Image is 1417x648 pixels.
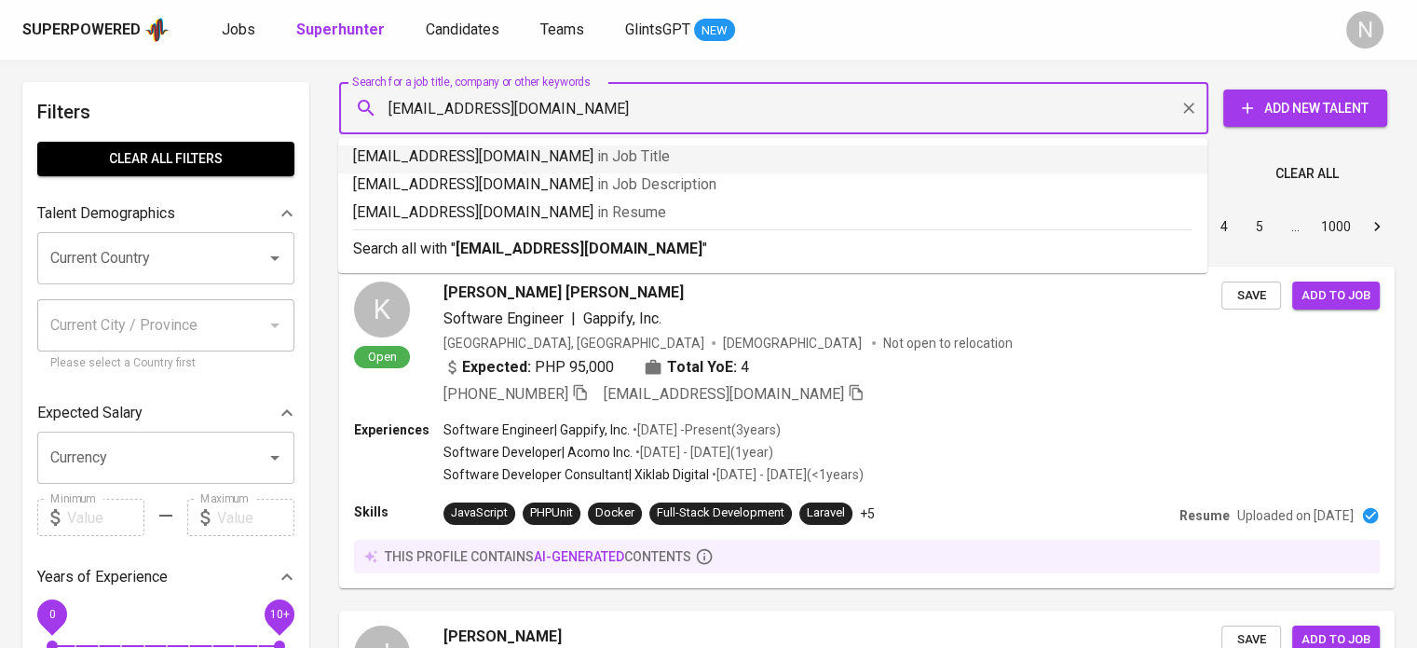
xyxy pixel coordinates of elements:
span: [PERSON_NAME] [443,626,562,648]
div: Years of Experience [37,558,294,596]
nav: pagination navigation [1065,212,1395,241]
p: Expected Salary [37,402,143,424]
p: Software Developer | Acomo Inc. [443,443,633,462]
span: Clear All filters [52,147,279,171]
button: Save [1221,282,1281,310]
p: [EMAIL_ADDRESS][DOMAIN_NAME] [353,173,1192,196]
b: Total YoE: [667,356,737,379]
a: Superpoweredapp logo [22,16,170,44]
button: Go to page 5 [1245,212,1274,241]
span: | [571,308,576,330]
p: Talent Demographics [37,202,175,225]
span: [EMAIL_ADDRESS][DOMAIN_NAME] [604,385,844,403]
p: Software Developer Consultant | Xiklab Digital [443,465,709,484]
div: PHP 95,000 [443,356,614,379]
p: • [DATE] - [DATE] ( 1 year ) [633,443,773,462]
button: Clear All filters [37,142,294,176]
p: Skills [354,503,443,521]
a: GlintsGPT NEW [625,19,735,42]
h6: Filters [37,97,294,127]
span: NEW [694,21,735,40]
div: K [354,282,410,338]
div: PHPUnit [530,504,573,522]
p: Please select a Country first [50,354,281,373]
a: Superhunter [296,19,388,42]
a: Candidates [426,19,503,42]
p: +5 [860,504,875,523]
input: Value [67,499,144,536]
p: Not open to relocation [883,334,1013,352]
div: Full-Stack Development [657,504,784,522]
button: Clear [1176,95,1202,121]
span: Clear All [1275,162,1339,186]
span: 10+ [269,608,289,621]
b: Expected: [462,356,531,379]
button: Go to page 1000 [1315,212,1356,241]
button: Go to next page [1362,212,1392,241]
div: Laravel [807,504,845,522]
div: N [1346,11,1383,48]
p: Experiences [354,421,443,439]
a: Jobs [222,19,259,42]
button: Open [262,245,288,271]
button: Add to job [1292,282,1380,310]
span: Add to job [1301,285,1370,307]
span: Gappify, Inc. [583,310,661,327]
button: Open [262,445,288,471]
a: KOpen[PERSON_NAME] [PERSON_NAME]Software Engineer|Gappify, Inc.[GEOGRAPHIC_DATA], [GEOGRAPHIC_DAT... [339,267,1395,588]
span: GlintsGPT [625,21,690,38]
button: Go to page 4 [1209,212,1239,241]
span: Software Engineer [443,310,564,327]
span: [PERSON_NAME] [PERSON_NAME] [443,282,684,304]
span: Add New Talent [1238,97,1372,120]
span: AI-generated [534,549,624,564]
p: Years of Experience [37,566,168,588]
input: Value [217,499,294,536]
p: Resume [1179,506,1230,525]
b: [EMAIL_ADDRESS][DOMAIN_NAME] [456,240,702,257]
span: Jobs [222,21,255,38]
p: • [DATE] - Present ( 3 years ) [630,421,781,439]
span: Open [361,349,404,365]
p: Software Engineer | Gappify, Inc. [443,421,630,439]
img: app logo [144,16,170,44]
span: 4 [741,356,749,379]
div: [GEOGRAPHIC_DATA], [GEOGRAPHIC_DATA] [443,334,704,352]
span: Candidates [426,21,499,38]
div: Superpowered [22,20,141,41]
div: JavaScript [451,504,508,522]
p: Search all with " " [353,238,1192,260]
span: 0 [48,608,55,621]
div: … [1280,217,1310,236]
div: Docker [595,504,634,522]
span: in Job Description [597,175,716,193]
span: in Resume [597,203,666,221]
button: Add New Talent [1223,90,1387,127]
button: Clear All [1268,157,1346,191]
p: [EMAIL_ADDRESS][DOMAIN_NAME] [353,201,1192,224]
span: [DEMOGRAPHIC_DATA] [723,334,865,352]
a: Teams [540,19,588,42]
p: this profile contains contents [385,547,691,566]
p: • [DATE] - [DATE] ( <1 years ) [709,465,864,484]
span: [PHONE_NUMBER] [443,385,568,403]
span: Save [1231,285,1272,307]
b: Superhunter [296,21,385,38]
span: Teams [540,21,584,38]
div: Expected Salary [37,394,294,432]
span: in Job Title [597,147,670,165]
p: Uploaded on [DATE] [1237,506,1354,525]
div: Talent Demographics [37,195,294,232]
p: [EMAIL_ADDRESS][DOMAIN_NAME] [353,145,1192,168]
